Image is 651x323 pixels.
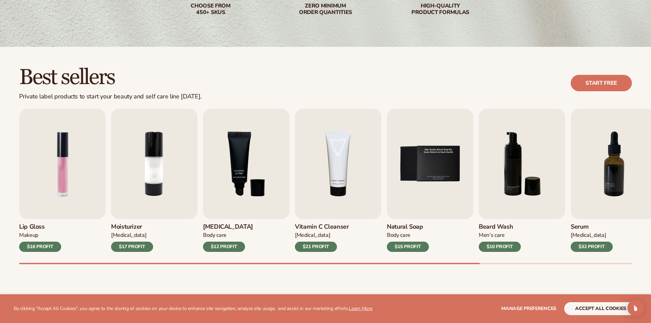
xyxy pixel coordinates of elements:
[501,305,556,312] span: Manage preferences
[295,232,349,239] div: [MEDICAL_DATA]
[479,242,521,252] div: $10 PROFIT
[203,232,253,239] div: Body Care
[203,242,245,252] div: $12 PROFIT
[111,242,153,252] div: $17 PROFIT
[282,3,369,16] div: Zero minimum order quantities
[19,232,61,239] div: Makeup
[203,109,289,252] a: 3 / 9
[571,232,613,239] div: [MEDICAL_DATA]
[627,300,644,316] div: Open Intercom Messenger
[479,109,565,252] a: 6 / 9
[19,93,202,100] div: Private label products to start your beauty and self care line [DATE].
[387,223,429,231] h3: Natural Soap
[19,109,106,252] a: 1 / 9
[397,3,484,16] div: High-quality product formulas
[203,223,253,231] h3: [MEDICAL_DATA]
[479,232,521,239] div: Men’s Care
[387,109,473,252] a: 5 / 9
[571,75,632,91] a: Start free
[111,232,153,239] div: [MEDICAL_DATA]
[295,223,349,231] h3: Vitamin C Cleanser
[479,223,521,231] h3: Beard Wash
[111,109,198,252] a: 2 / 9
[564,302,637,315] button: accept all cookies
[387,232,429,239] div: Body Care
[167,3,255,16] div: Choose from 450+ Skus
[387,242,429,252] div: $15 PROFIT
[295,109,381,252] a: 4 / 9
[295,242,337,252] div: $21 PROFIT
[571,223,613,231] h3: Serum
[19,223,61,231] h3: Lip Gloss
[571,242,613,252] div: $32 PROFIT
[501,302,556,315] button: Manage preferences
[19,66,202,89] h2: Best sellers
[349,305,372,312] a: Learn More
[19,242,61,252] div: $16 PROFIT
[14,306,372,312] p: By clicking "Accept All Cookies", you agree to the storing of cookies on your device to enhance s...
[111,223,153,231] h3: Moisturizer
